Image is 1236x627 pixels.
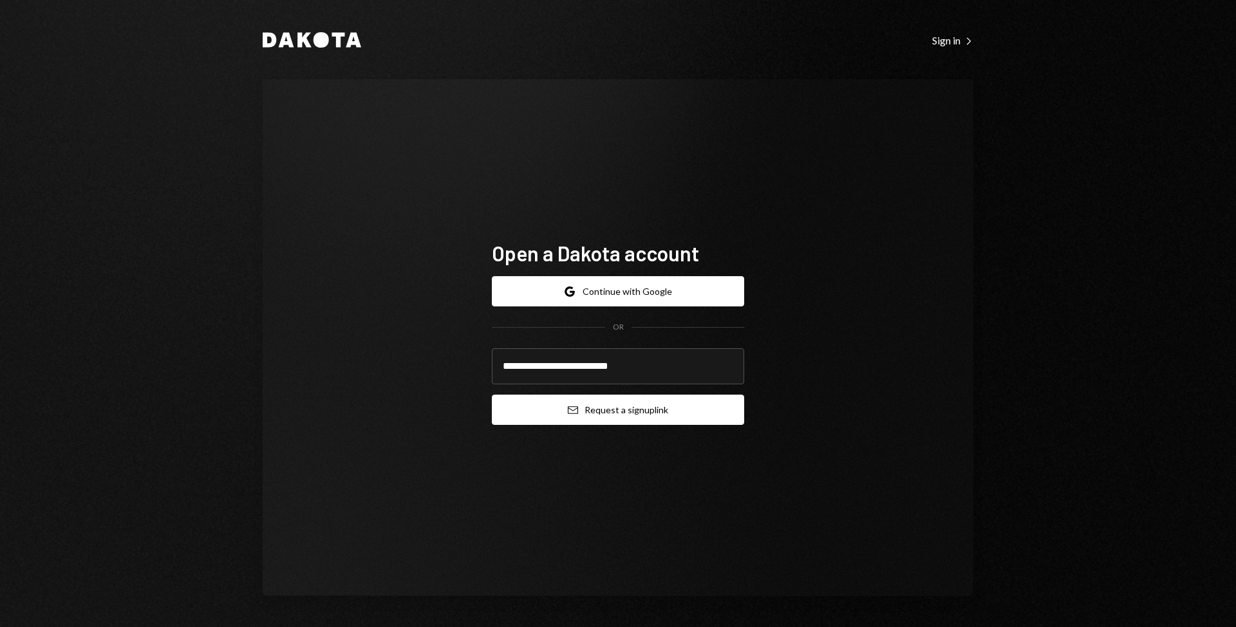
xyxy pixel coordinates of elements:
button: Request a signuplink [492,395,744,425]
div: OR [613,322,624,333]
button: Continue with Google [492,276,744,306]
div: Sign in [932,34,973,47]
h1: Open a Dakota account [492,240,744,266]
a: Sign in [932,33,973,47]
